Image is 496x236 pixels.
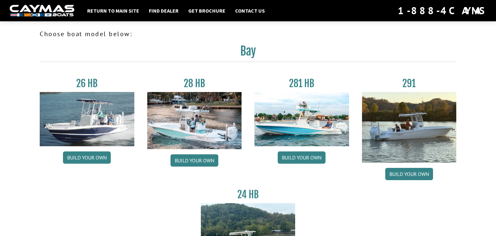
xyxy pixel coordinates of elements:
h3: 24 HB [201,189,295,200]
a: Build your own [63,151,111,164]
div: 1-888-4CAYMAS [398,4,486,18]
h3: 28 HB [147,77,242,89]
h3: 26 HB [40,77,134,89]
img: 28-hb-twin.jpg [254,92,349,146]
a: Find Dealer [146,6,182,15]
a: Contact Us [232,6,268,15]
h3: 281 HB [254,77,349,89]
img: 291_Thumbnail.jpg [362,92,457,163]
a: Build your own [278,151,325,164]
a: Build your own [385,168,433,180]
img: white-logo-c9c8dbefe5ff5ceceb0f0178aa75bf4bb51f6bca0971e226c86eb53dfe498488.png [10,5,74,17]
a: Build your own [170,154,218,167]
img: 28_hb_thumbnail_for_caymas_connect.jpg [147,92,242,149]
h3: 291 [362,77,457,89]
img: 26_new_photo_resized.jpg [40,92,134,146]
h2: Bay [40,44,456,62]
a: Return to main site [84,6,142,15]
p: Choose boat model below: [40,29,456,39]
a: Get Brochure [185,6,229,15]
